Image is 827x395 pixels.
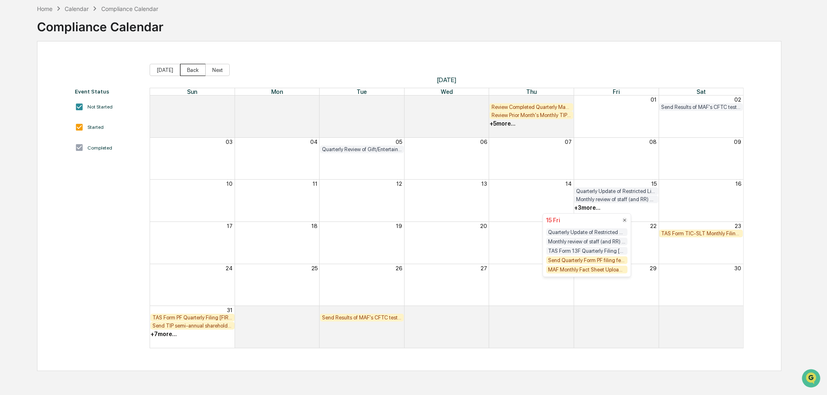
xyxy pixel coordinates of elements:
button: 31 [566,96,572,103]
a: 🗄️Attestations [56,99,104,114]
div: Completed [87,145,112,151]
div: TAS Form PF Quarterly Filing [FIRM DEADLINE] [152,315,232,321]
button: 03 [480,307,487,313]
button: 11 [313,180,318,187]
a: Powered byPylon [57,137,98,144]
button: 08 [649,139,657,145]
button: 18 [311,223,318,229]
button: 04 [564,307,572,313]
p: How can we help? [8,17,148,30]
button: 27 [226,96,233,103]
div: + 3 more... [574,204,601,211]
div: + 5 more... [490,120,516,127]
div: Calendar [65,5,89,12]
button: 10 [227,180,233,187]
button: 16 [736,180,741,187]
div: TAS Form 13F Quarterly Filing [FIRM DEADLINE] [546,247,627,255]
button: 14 [566,180,572,187]
button: 24 [226,265,233,271]
span: Pylon [81,138,98,144]
button: 22 [650,223,657,229]
button: 27 [481,265,487,271]
div: Compliance Calendar [37,13,163,34]
span: Data Lookup [16,118,51,126]
button: 02 [395,307,402,313]
iframe: Open customer support [801,368,823,390]
button: 30 [734,265,741,271]
button: 01 [311,307,318,313]
button: 05 [396,139,402,145]
div: Monthly review of staff (and RR) archived communications (including email and Teams) [FIRM DEADLINE] [546,238,627,245]
div: Review Prior Month's Monthly TIP Compliance Testing Results (both Fund Level and Sub-Adviser Leve... [492,112,571,118]
a: 🖐️Preclearance [5,99,56,114]
button: [DATE] [150,64,180,76]
div: MAF Monthly Fact Sheet Upload to Foreside [546,266,627,273]
button: 19 [396,223,402,229]
div: 🖐️ [8,103,15,110]
div: We're available if you need us! [28,70,103,77]
button: 29 [395,96,402,103]
a: 🔎Data Lookup [5,115,54,129]
button: 07 [565,139,572,145]
div: Compliance Calendar [101,5,158,12]
div: 🗄️ [59,103,65,110]
button: 06 [480,139,487,145]
button: 25 [311,265,318,271]
span: Tue [357,88,367,95]
div: Send Quarterly Form PF filing fee to FINRA ($150) [FIRM DEADLINE] [546,256,627,264]
button: 02 [734,96,741,103]
div: Start new chat [28,62,133,70]
button: Next [205,64,230,76]
button: Start new chat [138,65,148,74]
div: Month View [150,88,744,348]
button: 29 [650,265,657,271]
div: Quarterly Update of Restricted List and email to staff (email Private Investments team one week i... [546,228,627,236]
div: 15 Fri [546,217,560,224]
span: Wed [441,88,453,95]
div: Home [37,5,52,12]
div: TAS Form TIC-SLT Monthly Filing [FIRM DEADLINE] [661,230,741,237]
div: Event Status [75,88,142,95]
button: 28 [311,96,318,103]
button: 15 [651,180,657,187]
div: Send Results of MAF's CFTC test from last day of month to [EMAIL_ADDRESS][DOMAIN_NAME] [661,104,741,110]
button: 17 [227,223,233,229]
img: 1746055101610-c473b297-6a78-478c-a979-82029cc54cd1 [8,62,23,77]
div: 🔎 [8,119,15,125]
button: Back [180,64,206,76]
button: 30 [480,96,487,103]
div: Quarterly Review of Gift/Entertainment, Upload Logs to Foreside (Quest CE) [322,146,402,152]
span: Attestations [67,102,101,111]
button: 26 [396,265,402,271]
button: 01 [651,96,657,103]
button: 05 [650,307,657,313]
button: 06 [734,307,741,313]
div: Review Completed Quarterly Manager Monitors [492,104,571,110]
button: 04 [310,139,318,145]
button: 20 [480,223,487,229]
div: Started [87,124,104,130]
span: Sun [187,88,197,95]
span: Fri [613,88,620,95]
button: 12 [396,180,402,187]
span: Sat [696,88,706,95]
div: Not Started [87,104,113,110]
div: Send TIP semi-annual shareholder report (TSR) to shareholders and post on TIP website (must be se... [152,323,232,329]
button: 23 [735,223,741,229]
span: Preclearance [16,102,52,111]
span: Mon [271,88,283,95]
span: Thu [526,88,537,95]
div: Monthly review of staff (and RR) archived communications (including email and Teams) [FIRM DEADLINE] [576,196,656,202]
span: [DATE] [150,76,744,84]
button: 31 [227,307,233,313]
div: Quarterly Update of Restricted List and email to staff (email Private Investments team one week i... [576,188,656,194]
button: 03 [226,139,233,145]
div: + 7 more... [150,331,177,337]
button: 09 [734,139,741,145]
button: 13 [481,180,487,187]
div: Send Results of MAF's CFTC test from last day of month to [EMAIL_ADDRESS][DOMAIN_NAME] [322,315,402,321]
